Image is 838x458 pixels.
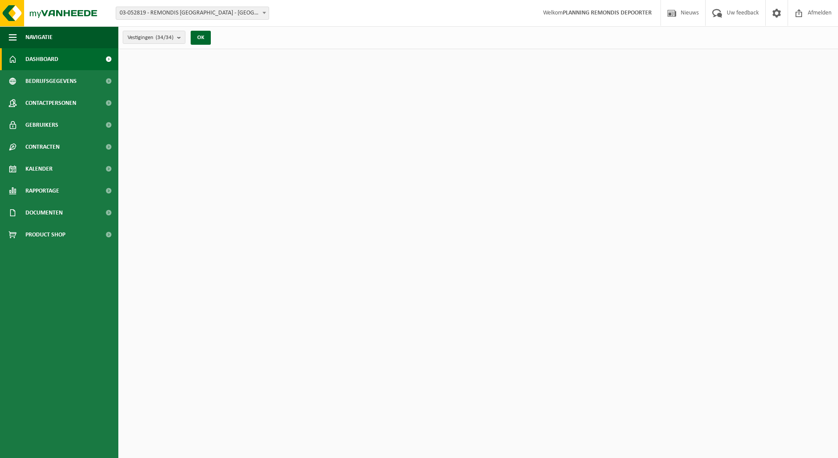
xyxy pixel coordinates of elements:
strong: PLANNING REMONDIS DEPOORTER [563,10,652,16]
button: OK [191,31,211,45]
span: Documenten [25,202,63,224]
span: 03-052819 - REMONDIS WEST-VLAANDEREN - OOSTENDE [116,7,269,19]
span: Product Shop [25,224,65,246]
span: Rapportage [25,180,59,202]
span: Kalender [25,158,53,180]
span: Dashboard [25,48,58,70]
span: Gebruikers [25,114,58,136]
span: 03-052819 - REMONDIS WEST-VLAANDEREN - OOSTENDE [116,7,269,20]
span: Navigatie [25,26,53,48]
span: Contracten [25,136,60,158]
span: Bedrijfsgegevens [25,70,77,92]
count: (34/34) [156,35,174,40]
button: Vestigingen(34/34) [123,31,185,44]
span: Vestigingen [128,31,174,44]
span: Contactpersonen [25,92,76,114]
